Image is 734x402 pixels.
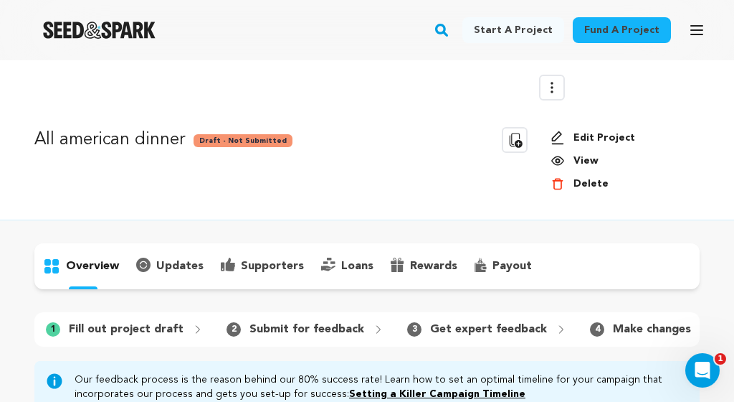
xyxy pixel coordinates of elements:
[69,321,183,338] p: Fill out project draft
[75,373,688,401] p: Our feedback process is the reason behind our 80% success rate! Learn how to set an optimal timel...
[212,255,313,278] button: supporters
[156,258,204,275] p: updates
[407,322,421,337] span: 3
[715,353,726,365] span: 1
[341,258,373,275] p: loans
[550,154,688,168] a: View
[430,321,547,338] p: Get expert feedback
[382,255,466,278] button: rewards
[590,322,604,337] span: 4
[227,322,241,337] span: 2
[34,127,185,153] p: All american dinner
[466,255,540,278] button: payout
[462,17,564,43] a: Start a project
[550,131,688,145] a: Edit Project
[685,353,720,388] iframe: Intercom live chat
[349,389,525,399] a: Setting a Killer Campaign Timeline
[492,258,532,275] p: payout
[34,255,128,278] button: overview
[573,17,671,43] a: Fund a project
[613,321,691,338] p: Make changes
[66,258,119,275] p: overview
[241,258,304,275] p: supporters
[128,255,212,278] button: updates
[550,177,609,191] button: Delete
[249,321,364,338] p: Submit for feedback
[43,22,156,39] a: Seed&Spark Homepage
[410,258,457,275] p: rewards
[46,322,60,337] span: 1
[194,134,292,147] span: Draft - Not Submitted
[43,22,156,39] img: Seed&Spark Logo Dark Mode
[313,255,382,278] button: loans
